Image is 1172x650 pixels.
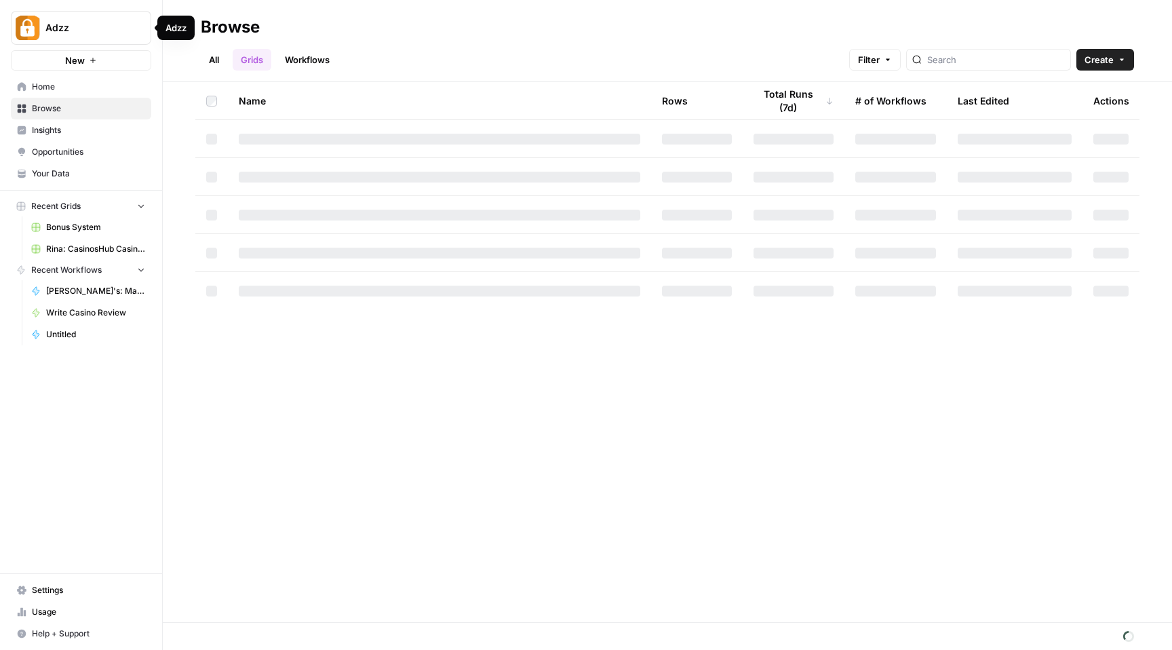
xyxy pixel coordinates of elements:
div: Adzz [165,21,187,35]
a: Bonus System [25,216,151,238]
a: All [201,49,227,71]
div: Total Runs (7d) [754,82,834,119]
span: Opportunities [32,146,145,158]
span: Settings [32,584,145,596]
div: Browse [201,16,260,38]
div: Actions [1093,82,1129,119]
a: Workflows [277,49,338,71]
a: Untitled [25,324,151,345]
span: Recent Grids [31,200,81,212]
a: Browse [11,98,151,119]
a: Usage [11,601,151,623]
div: Name [239,82,640,119]
a: Your Data [11,163,151,185]
span: Your Data [32,168,145,180]
span: Bonus System [46,221,145,233]
a: Write Casino Review [25,302,151,324]
a: Opportunities [11,141,151,163]
span: Help + Support [32,628,145,640]
a: Rina: CasinosHub Casino Reviews [25,238,151,260]
button: Recent Grids [11,196,151,216]
button: Create [1076,49,1134,71]
span: [PERSON_NAME]'s: MasterFlow CasinosHub [46,285,145,297]
span: Write Casino Review [46,307,145,319]
span: Adzz [45,21,128,35]
span: Recent Workflows [31,264,102,276]
span: Untitled [46,328,145,341]
span: Home [32,81,145,93]
a: Grids [233,49,271,71]
div: Rows [662,82,688,119]
a: Home [11,76,151,98]
span: New [65,54,85,67]
span: Usage [32,606,145,618]
button: Help + Support [11,623,151,645]
a: Insights [11,119,151,141]
a: [PERSON_NAME]'s: MasterFlow CasinosHub [25,280,151,302]
input: Search [927,53,1065,66]
span: Insights [32,124,145,136]
span: Rina: CasinosHub Casino Reviews [46,243,145,255]
img: Adzz Logo [16,16,40,40]
span: Create [1085,53,1114,66]
button: Workspace: Adzz [11,11,151,45]
button: New [11,50,151,71]
span: Filter [858,53,880,66]
button: Recent Workflows [11,260,151,280]
span: Browse [32,102,145,115]
div: Last Edited [958,82,1009,119]
button: Filter [849,49,901,71]
div: # of Workflows [855,82,926,119]
a: Settings [11,579,151,601]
